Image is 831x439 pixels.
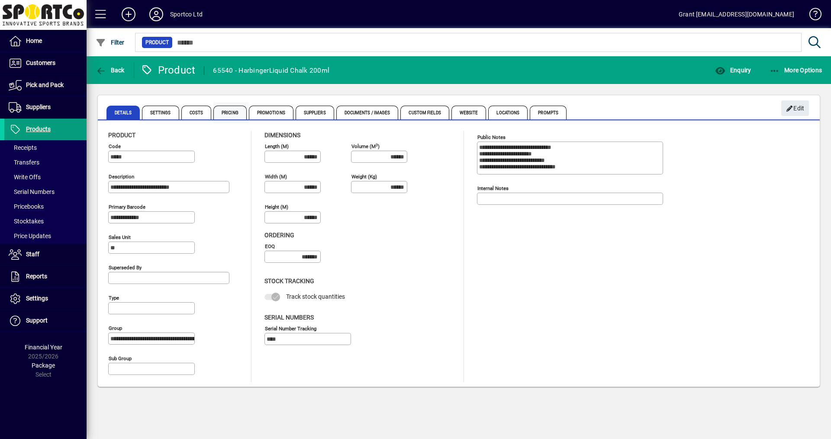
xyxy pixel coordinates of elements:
[26,273,47,280] span: Reports
[109,234,131,240] mat-label: Sales unit
[265,174,287,180] mat-label: Width (m)
[4,229,87,243] a: Price Updates
[109,325,122,331] mat-label: Group
[488,106,528,119] span: Locations
[715,67,751,74] span: Enquiry
[109,355,132,362] mat-label: Sub group
[4,30,87,52] a: Home
[767,62,825,78] button: More Options
[4,214,87,229] a: Stocktakes
[351,174,377,180] mat-label: Weight (Kg)
[108,132,135,139] span: Product
[109,295,119,301] mat-label: Type
[106,106,140,119] span: Details
[26,103,51,110] span: Suppliers
[9,203,44,210] span: Pricebooks
[142,106,179,119] span: Settings
[296,106,334,119] span: Suppliers
[4,288,87,310] a: Settings
[32,362,55,369] span: Package
[249,106,293,119] span: Promotions
[26,37,42,44] span: Home
[713,62,753,78] button: Enquiry
[26,251,39,258] span: Staff
[109,265,142,271] mat-label: Superseded by
[4,184,87,199] a: Serial Numbers
[26,81,64,88] span: Pick and Pack
[26,126,51,132] span: Products
[4,170,87,184] a: Write Offs
[4,140,87,155] a: Receipts
[109,174,134,180] mat-label: Description
[265,204,288,210] mat-label: Height (m)
[9,232,51,239] span: Price Updates
[9,159,39,166] span: Transfers
[264,232,294,239] span: Ordering
[336,106,399,119] span: Documents / Images
[4,199,87,214] a: Pricebooks
[93,62,127,78] button: Back
[265,325,316,331] mat-label: Serial Number tracking
[4,266,87,287] a: Reports
[4,74,87,96] a: Pick and Pack
[4,97,87,118] a: Suppliers
[786,101,805,116] span: Edit
[264,132,300,139] span: Dimensions
[109,204,145,210] mat-label: Primary barcode
[477,134,506,140] mat-label: Public Notes
[9,218,44,225] span: Stocktakes
[170,7,203,21] div: Sportco Ltd
[213,106,247,119] span: Pricing
[4,52,87,74] a: Customers
[141,63,196,77] div: Product
[264,314,314,321] span: Serial Numbers
[4,244,87,265] a: Staff
[142,6,170,22] button: Profile
[213,64,329,77] div: 65540 - HarbingerLiquid Chalk 200ml
[803,2,820,30] a: Knowledge Base
[26,295,48,302] span: Settings
[451,106,486,119] span: Website
[400,106,449,119] span: Custom Fields
[96,67,125,74] span: Back
[9,174,41,181] span: Write Offs
[26,317,48,324] span: Support
[265,243,275,249] mat-label: EOQ
[781,100,809,116] button: Edit
[265,143,289,149] mat-label: Length (m)
[9,144,37,151] span: Receipts
[376,142,378,147] sup: 3
[4,155,87,170] a: Transfers
[9,188,55,195] span: Serial Numbers
[96,39,125,46] span: Filter
[109,143,121,149] mat-label: Code
[477,185,509,191] mat-label: Internal Notes
[26,59,55,66] span: Customers
[87,62,134,78] app-page-header-button: Back
[25,344,62,351] span: Financial Year
[351,143,380,149] mat-label: Volume (m )
[530,106,567,119] span: Prompts
[181,106,212,119] span: Costs
[145,38,169,47] span: Product
[115,6,142,22] button: Add
[679,7,794,21] div: Grant [EMAIL_ADDRESS][DOMAIN_NAME]
[4,310,87,332] a: Support
[770,67,822,74] span: More Options
[93,35,127,50] button: Filter
[264,278,314,284] span: Stock Tracking
[286,293,345,300] span: Track stock quantities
